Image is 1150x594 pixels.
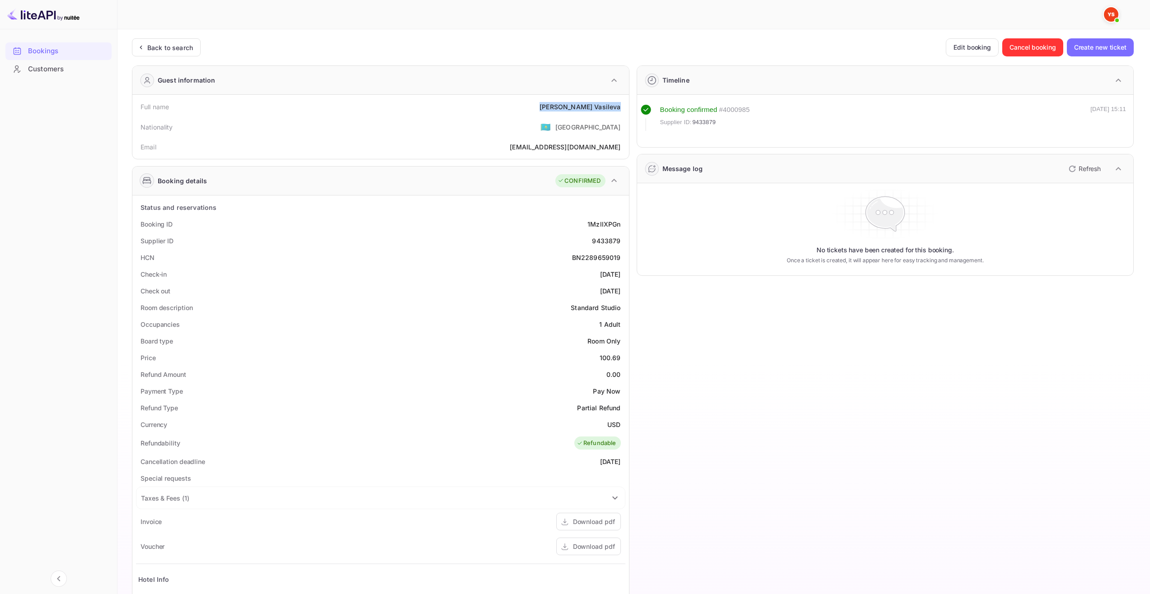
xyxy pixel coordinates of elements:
div: Voucher [141,542,164,551]
div: Nationality [141,122,173,132]
div: 100.69 [600,353,621,362]
div: Payment Type [141,386,183,396]
div: 1MzllXPGn [587,219,620,229]
a: Bookings [5,42,112,59]
div: Partial Refund [577,403,620,413]
div: BN2289659019 [572,253,621,262]
div: Status and reservations [141,203,216,212]
div: Bookings [28,46,107,56]
p: Once a ticket is created, it will appear here for easy tracking and management. [751,256,1019,265]
p: Refresh [1079,164,1101,173]
div: Customers [5,60,112,78]
span: United States [540,119,551,135]
div: Invoice [141,517,162,526]
div: [DATE] [600,286,621,296]
div: Hotel Info [138,575,169,584]
div: HCN [141,253,155,262]
div: 0.00 [606,370,621,379]
div: [DATE] [600,269,621,279]
div: [PERSON_NAME] Vasileva [540,102,620,111]
div: Taxes & Fees (1) [136,487,625,509]
div: Cancellation deadline [141,457,205,466]
span: 9433879 [692,118,716,127]
div: Message log [662,164,703,173]
div: CONFIRMED [558,176,601,186]
a: Customers [5,60,112,77]
img: LiteAPI logo [7,7,80,22]
div: Full name [141,102,169,111]
div: Booking details [158,176,207,186]
div: Price [141,353,156,362]
div: Customers [28,64,107,74]
div: Pay Now [593,386,620,396]
div: [EMAIL_ADDRESS][DOMAIN_NAME] [510,142,620,152]
div: Board type [141,336,173,346]
div: Download pdf [573,542,615,551]
div: Currency [141,420,167,429]
div: Refundable [577,439,616,448]
div: USD [607,420,620,429]
div: Room Only [587,336,620,346]
div: Check-in [141,269,167,279]
button: Cancel booking [1002,38,1063,56]
div: Check out [141,286,170,296]
div: Standard Studio [571,303,620,312]
span: Supplier ID: [660,118,692,127]
button: Create new ticket [1067,38,1134,56]
div: [DATE] 15:11 [1090,105,1126,131]
img: Yandex Support [1104,7,1118,22]
button: Refresh [1063,162,1104,176]
div: # 4000985 [719,105,750,115]
div: Room description [141,303,192,312]
button: Edit booking [946,38,999,56]
div: Occupancies [141,320,180,329]
div: Special requests [141,473,191,483]
div: Refundability [141,438,180,448]
div: Booking confirmed [660,105,718,115]
div: Download pdf [573,517,615,526]
button: Collapse navigation [51,571,67,587]
div: Timeline [662,75,690,85]
div: Supplier ID [141,236,174,246]
div: Taxes & Fees ( 1 ) [141,493,189,503]
div: Guest information [158,75,216,85]
div: 9433879 [592,236,620,246]
div: [GEOGRAPHIC_DATA] [555,122,621,132]
div: Back to search [147,43,193,52]
div: Bookings [5,42,112,60]
p: No tickets have been created for this booking. [817,246,954,255]
div: Booking ID [141,219,173,229]
div: Refund Amount [141,370,186,379]
div: Refund Type [141,403,178,413]
div: 1 Adult [599,320,620,329]
div: [DATE] [600,457,621,466]
div: Email [141,142,156,152]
